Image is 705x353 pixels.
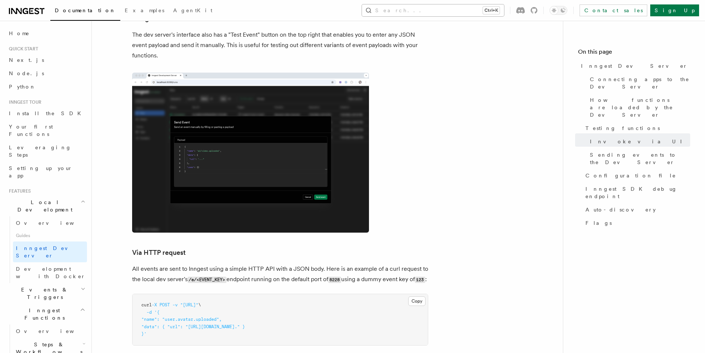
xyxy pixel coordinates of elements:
[132,30,428,61] p: The dev server's interface also has a "Test Event" button on the top right that enables you to en...
[9,84,36,90] span: Python
[13,230,87,242] span: Guides
[590,151,690,166] span: Sending events to the Dev Server
[6,141,87,161] a: Leveraging Steps
[173,7,212,13] span: AgentKit
[141,317,222,322] span: "name": "user.avatar.uploaded",
[9,124,53,137] span: Your first Functions
[6,286,81,301] span: Events & Triggers
[188,277,226,283] code: /e/<EVENT_KEY>
[650,4,699,16] a: Sign Up
[587,135,690,148] a: Invoke via UI
[6,216,87,283] div: Local Development
[585,185,690,200] span: Inngest SDK debug endpoint
[169,2,217,20] a: AgentKit
[590,76,690,90] span: Connecting apps to the Dev Server
[587,73,690,93] a: Connecting apps to the Dev Server
[13,262,87,283] a: Development with Docker
[6,53,87,67] a: Next.js
[587,148,690,169] a: Sending events to the Dev Server
[6,199,81,213] span: Local Development
[587,93,690,121] a: How functions are loaded by the Dev Server
[415,277,425,283] code: 123
[132,247,186,258] a: Via HTTP request
[154,310,160,315] span: '{
[9,110,85,116] span: Install the SDK
[578,47,690,59] h4: On this page
[328,277,341,283] code: 8228
[6,27,87,40] a: Home
[550,6,567,15] button: Toggle dark mode
[132,73,369,233] img: dev-server-send-event-modal-2025-01-15.png
[578,59,690,73] a: Inngest Dev Server
[583,182,690,203] a: Inngest SDK debug endpoint
[6,283,87,304] button: Events & Triggers
[6,67,87,80] a: Node.js
[585,172,676,179] span: Configuration file
[9,144,71,158] span: Leveraging Steps
[16,220,92,226] span: Overview
[483,7,500,14] kbd: Ctrl+K
[6,99,41,105] span: Inngest tour
[583,203,690,216] a: Auto-discovery
[6,120,87,141] a: Your first Functions
[16,328,92,334] span: Overview
[362,4,504,16] button: Search...Ctrl+K
[55,7,116,13] span: Documentation
[9,30,30,37] span: Home
[120,2,169,20] a: Examples
[16,266,85,279] span: Development with Docker
[6,107,87,120] a: Install the SDK
[581,62,688,70] span: Inngest Dev Server
[6,307,80,322] span: Inngest Functions
[160,302,170,307] span: POST
[141,302,152,307] span: curl
[180,302,198,307] span: "[URL]"
[132,264,428,285] p: All events are sent to Inngest using a simple HTTP API with a JSON body. Here is an example of a ...
[590,138,688,145] span: Invoke via UI
[590,96,690,119] span: How functions are loaded by the Dev Server
[6,196,87,216] button: Local Development
[50,2,120,21] a: Documentation
[9,70,44,76] span: Node.js
[9,57,44,63] span: Next.js
[198,302,201,307] span: \
[13,242,87,262] a: Inngest Dev Server
[585,124,660,132] span: Testing functions
[6,304,87,324] button: Inngest Functions
[16,245,79,259] span: Inngest Dev Server
[583,169,690,182] a: Configuration file
[585,206,656,213] span: Auto-discovery
[13,216,87,230] a: Overview
[6,46,38,52] span: Quick start
[6,161,87,182] a: Setting up your app
[9,165,73,179] span: Setting up your app
[408,296,426,306] button: Copy
[583,216,690,230] a: Flags
[6,188,31,194] span: Features
[13,324,87,338] a: Overview
[172,302,178,307] span: -v
[6,80,87,93] a: Python
[585,219,612,227] span: Flags
[580,4,647,16] a: Contact sales
[152,302,157,307] span: -X
[141,331,147,336] span: }'
[147,310,152,315] span: -d
[125,7,164,13] span: Examples
[141,324,245,329] span: "data": { "url": "[URL][DOMAIN_NAME]." }
[583,121,690,135] a: Testing functions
